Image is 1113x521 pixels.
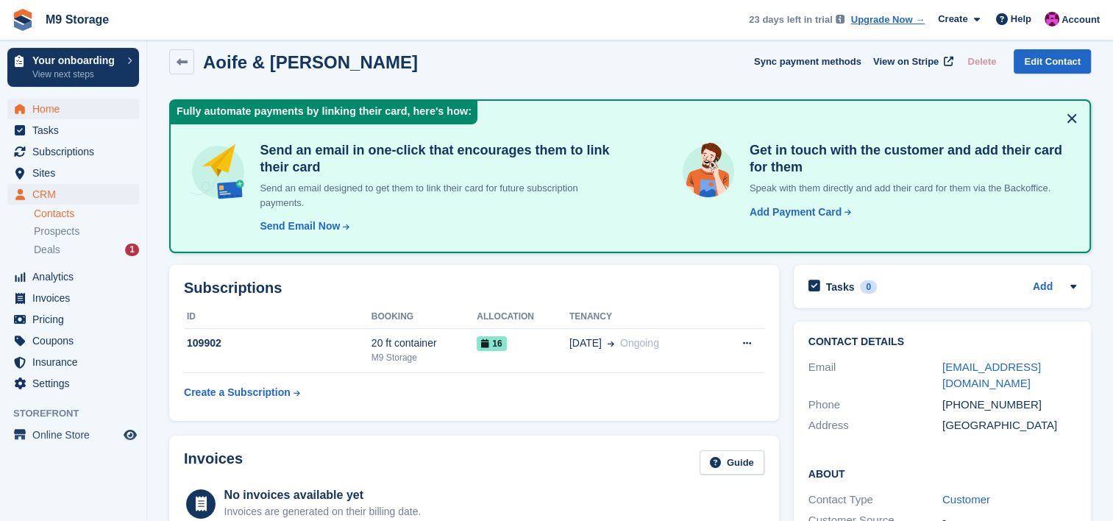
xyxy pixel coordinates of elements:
[7,330,139,351] a: menu
[260,219,340,234] div: Send Email Now
[371,336,477,351] div: 20 ft container
[184,336,371,351] div: 109902
[1062,13,1100,27] span: Account
[569,305,714,329] th: Tenancy
[371,305,477,329] th: Booking
[32,120,121,141] span: Tasks
[942,493,990,506] a: Customer
[32,266,121,287] span: Analytics
[808,466,1076,481] h2: About
[40,7,115,32] a: M9 Storage
[851,13,925,27] a: Upgrade Now →
[808,336,1076,348] h2: Contact Details
[32,99,121,119] span: Home
[32,309,121,330] span: Pricing
[32,141,121,162] span: Subscriptions
[34,207,139,221] a: Contacts
[13,406,146,421] span: Storefront
[7,184,139,205] a: menu
[32,373,121,394] span: Settings
[749,13,832,27] span: 23 days left in trial
[477,305,569,329] th: Allocation
[184,385,291,400] div: Create a Subscription
[808,359,942,392] div: Email
[7,120,139,141] a: menu
[7,266,139,287] a: menu
[7,425,139,445] a: menu
[942,417,1076,434] div: [GEOGRAPHIC_DATA]
[744,181,1072,196] p: Speak with them directly and add their card for them via the Backoffice.
[7,141,139,162] a: menu
[32,352,121,372] span: Insurance
[184,305,371,329] th: ID
[188,142,248,202] img: send-email-b5881ef4c8f827a638e46e229e590028c7e36e3a6c99d2365469aff88783de13.svg
[224,504,422,520] div: Invoices are generated on their billing date.
[254,181,619,210] p: Send an email designed to get them to link their card for future subscription payments.
[1045,12,1059,26] img: John Doyle
[34,242,139,258] a: Deals 1
[808,397,942,414] div: Phone
[569,336,602,351] span: [DATE]
[32,288,121,308] span: Invoices
[7,48,139,87] a: Your onboarding View next steps
[32,330,121,351] span: Coupons
[860,280,877,294] div: 0
[171,101,477,124] div: Fully automate payments by linking their card, here's how:
[938,12,967,26] span: Create
[32,55,120,65] p: Your onboarding
[1033,279,1053,296] a: Add
[750,205,842,220] div: Add Payment Card
[679,142,738,201] img: get-in-touch-e3e95b6451f4e49772a6039d3abdde126589d6f45a760754adfa51be33bf0f70.svg
[1014,49,1091,74] a: Edit Contact
[32,425,121,445] span: Online Store
[203,52,418,72] h2: Aoife & [PERSON_NAME]
[125,244,139,256] div: 1
[7,99,139,119] a: menu
[32,68,120,81] p: View next steps
[867,49,956,74] a: View on Stripe
[808,492,942,508] div: Contact Type
[371,351,477,364] div: M9 Storage
[34,224,79,238] span: Prospects
[184,450,243,475] h2: Invoices
[873,54,939,69] span: View on Stripe
[620,337,659,349] span: Ongoing
[7,309,139,330] a: menu
[184,280,764,297] h2: Subscriptions
[826,280,855,294] h2: Tasks
[942,361,1041,390] a: [EMAIL_ADDRESS][DOMAIN_NAME]
[7,352,139,372] a: menu
[224,486,422,504] div: No invoices available yet
[254,142,619,175] h4: Send an email in one-click that encourages them to link their card
[836,15,844,24] img: icon-info-grey-7440780725fd019a000dd9b08b2336e03edf1995a4989e88bcd33f0948082b44.svg
[12,9,34,31] img: stora-icon-8386f47178a22dfd0bd8f6a31ec36ba5ce8667c1dd55bd0f319d3a0aa187defe.svg
[700,450,764,475] a: Guide
[32,163,121,183] span: Sites
[754,49,861,74] button: Sync payment methods
[7,288,139,308] a: menu
[34,224,139,239] a: Prospects
[942,397,1076,414] div: [PHONE_NUMBER]
[477,336,506,351] span: 16
[34,243,60,257] span: Deals
[1011,12,1031,26] span: Help
[744,142,1072,175] h4: Get in touch with the customer and add their card for them
[961,49,1002,74] button: Delete
[808,417,942,434] div: Address
[744,205,853,220] a: Add Payment Card
[32,184,121,205] span: CRM
[121,426,139,444] a: Preview store
[7,163,139,183] a: menu
[184,379,300,406] a: Create a Subscription
[7,373,139,394] a: menu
